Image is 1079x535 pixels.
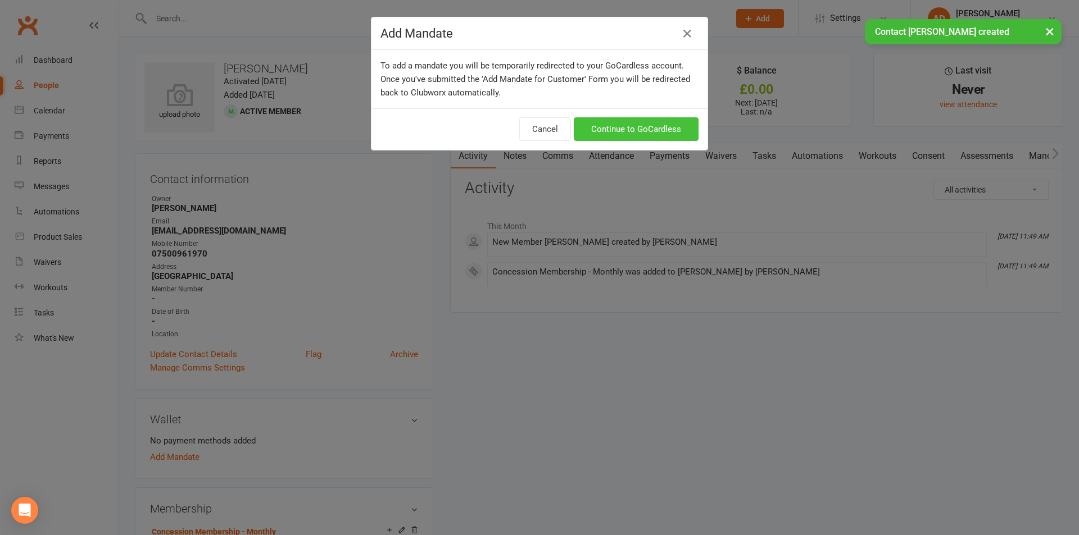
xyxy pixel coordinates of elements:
[371,50,708,108] div: To add a mandate you will be temporarily redirected to your GoCardless account. Once you've submi...
[11,497,38,524] div: Open Intercom Messenger
[519,117,571,141] button: Cancel
[865,19,1062,44] div: Contact [PERSON_NAME] created
[1040,19,1060,43] button: ×
[574,117,699,141] a: Continue to GoCardless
